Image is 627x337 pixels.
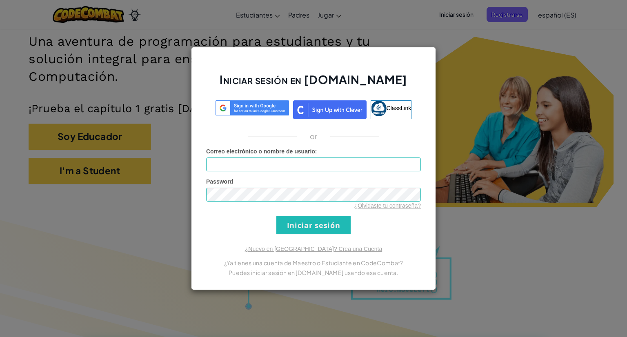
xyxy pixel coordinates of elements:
[206,268,421,277] p: Puedes iniciar sesión en [DOMAIN_NAME] usando esa cuenta.
[216,100,289,115] img: log-in-google-sso.svg
[245,246,382,252] a: ¿Nuevo en [GEOGRAPHIC_DATA]? Crea una Cuenta
[206,178,233,185] span: Password
[276,216,351,234] input: Iniciar sesión
[206,147,317,155] label: :
[354,202,421,209] a: ¿Olvidaste tu contraseña?
[206,72,421,95] h2: Iniciar sesión en [DOMAIN_NAME]
[371,101,387,116] img: classlink-logo-small.png
[310,131,318,141] p: or
[206,258,421,268] p: ¿Ya tienes una cuenta de Maestro o Estudiante en CodeCombat?
[293,100,367,119] img: clever_sso_button@2x.png
[387,105,411,111] span: ClassLink
[206,148,315,155] span: Correo electrónico o nombre de usuario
